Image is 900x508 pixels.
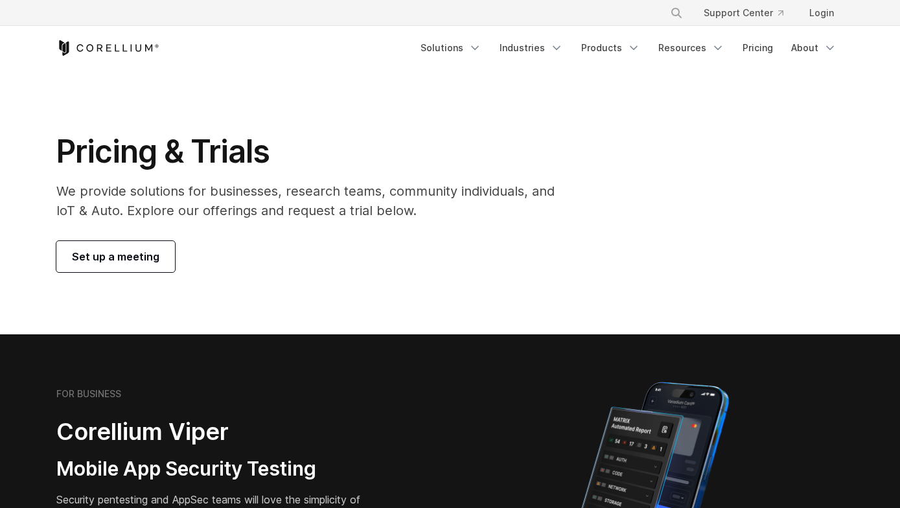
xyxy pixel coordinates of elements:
[693,1,794,25] a: Support Center
[654,1,844,25] div: Navigation Menu
[56,241,175,272] a: Set up a meeting
[783,36,844,60] a: About
[735,36,781,60] a: Pricing
[651,36,732,60] a: Resources
[573,36,648,60] a: Products
[56,40,159,56] a: Corellium Home
[56,181,573,220] p: We provide solutions for businesses, research teams, community individuals, and IoT & Auto. Explo...
[413,36,844,60] div: Navigation Menu
[413,36,489,60] a: Solutions
[665,1,688,25] button: Search
[56,457,388,481] h3: Mobile App Security Testing
[56,388,121,400] h6: FOR BUSINESS
[72,249,159,264] span: Set up a meeting
[56,132,573,171] h1: Pricing & Trials
[56,417,388,446] h2: Corellium Viper
[492,36,571,60] a: Industries
[799,1,844,25] a: Login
